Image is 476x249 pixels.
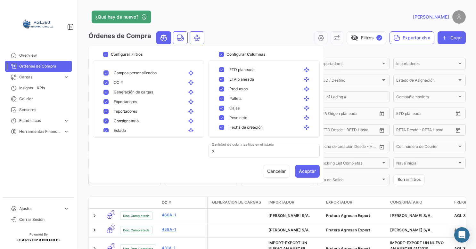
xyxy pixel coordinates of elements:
[5,61,72,72] a: Órdenes de Compra
[226,52,265,57] h3: Configurar Columnas
[326,228,370,232] span: Frutera Agrosan Export
[326,213,370,218] span: Frutera Agrosan Export
[63,74,69,80] span: expand_more
[336,129,363,133] input: Hasta
[304,67,311,73] mat-icon: open_with
[229,67,255,73] span: ETD planeada
[396,79,457,84] span: Estado de Asignación
[377,142,387,152] button: Open calendar
[229,115,247,121] span: Peso neto
[412,129,439,133] input: Hasta
[412,112,439,116] input: Hasta
[188,108,196,114] mat-icon: open_with
[304,76,311,82] mat-icon: open_with
[173,32,187,44] button: Land
[388,197,452,208] datatable-header-cell: Consignatario
[162,227,205,232] a: 458A-1
[123,228,150,233] span: Doc. Completada
[268,199,294,205] span: Importador
[438,31,466,44] button: Crear
[396,112,408,116] input: Desde
[453,125,463,135] button: Open calendar
[377,125,387,135] button: Open calendar
[320,62,381,67] span: Exportadores
[114,128,126,133] span: Estado
[229,124,263,130] span: Fecha de creación
[396,162,457,166] span: Nave inicial
[304,124,311,130] mat-icon: open_with
[91,213,98,219] a: Expand/Collapse Row
[396,62,457,67] span: Importadores
[114,108,137,114] span: Importadores
[266,197,324,208] datatable-header-cell: Importador
[19,118,61,124] span: Estadísticas
[347,31,386,44] button: visibility_offFiltros✓
[19,217,69,222] span: Cerrar Sesión
[320,79,381,84] span: POD / Destino
[19,206,61,212] span: Ajustes
[91,227,98,233] a: Expand/Collapse Row
[390,31,434,44] button: Exportar.xlsx
[295,165,320,178] button: Aceptar
[19,85,69,91] span: Insights - KPIs
[19,129,61,134] span: Herramientas Financieras
[454,227,470,243] div: Abrir Intercom Messenger
[188,70,196,76] mat-icon: open_with
[229,105,240,111] span: Cajas
[5,50,72,61] a: Overview
[304,115,311,121] mat-icon: open_with
[351,34,358,42] span: visibility_off
[396,96,457,100] span: Compañía naviera
[162,212,205,218] a: 460A-1
[229,96,242,101] span: Pallets
[22,8,54,40] img: 64a6efb6-309f-488a-b1f1-3442125ebd42.png
[19,107,69,113] span: Sensores
[268,213,310,218] span: PERBONI S/A.
[19,74,61,80] span: Cargas
[320,112,332,116] input: Desde
[5,104,72,115] a: Sensores
[19,52,69,58] span: Overview
[111,243,115,248] span: 1
[390,213,431,218] span: PERBONI S/A.
[63,118,69,124] span: expand_more
[88,31,206,44] h3: Órdenes de Compra
[390,228,431,232] span: PERBONI S/A.
[111,52,143,57] h3: Configurar Filtros
[19,63,69,69] span: Órdenes de Compra
[229,76,254,82] span: ETA planeada
[190,32,204,44] button: Air
[263,165,290,178] button: Cancelar
[188,128,196,133] mat-icon: open_with
[336,145,363,150] input: Hasta
[102,200,118,205] datatable-header-cell: Modo de Transporte
[320,129,332,133] input: Desde
[188,80,196,85] mat-icon: open_with
[114,80,123,85] span: OC #
[157,32,171,44] button: Ocean
[320,145,332,150] input: Desde
[111,225,115,229] span: 1
[63,206,69,212] span: expand_more
[452,10,466,24] img: placeholder-user.png
[304,96,311,101] mat-icon: open_with
[5,93,72,104] a: Courier
[111,210,115,215] span: 1
[95,14,138,20] span: ¿Qué hay de nuevo?
[268,228,310,232] span: PERBONI S/A.
[320,179,381,183] span: Día de Salida
[5,83,72,93] a: Insights - KPIs
[413,14,449,20] span: [PERSON_NAME]
[114,89,153,95] span: Generación de cargas
[114,99,137,105] span: Exportadores
[162,200,171,205] span: OC #
[118,200,159,205] datatable-header-cell: Estado Doc.
[326,199,352,205] span: Exportador
[336,112,363,116] input: Hasta
[188,118,196,124] mat-icon: open_with
[320,162,381,166] span: Packing List Completas
[396,145,457,150] span: Con número de Courier
[63,129,69,134] span: expand_more
[188,99,196,105] mat-icon: open_with
[376,35,382,41] span: ✓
